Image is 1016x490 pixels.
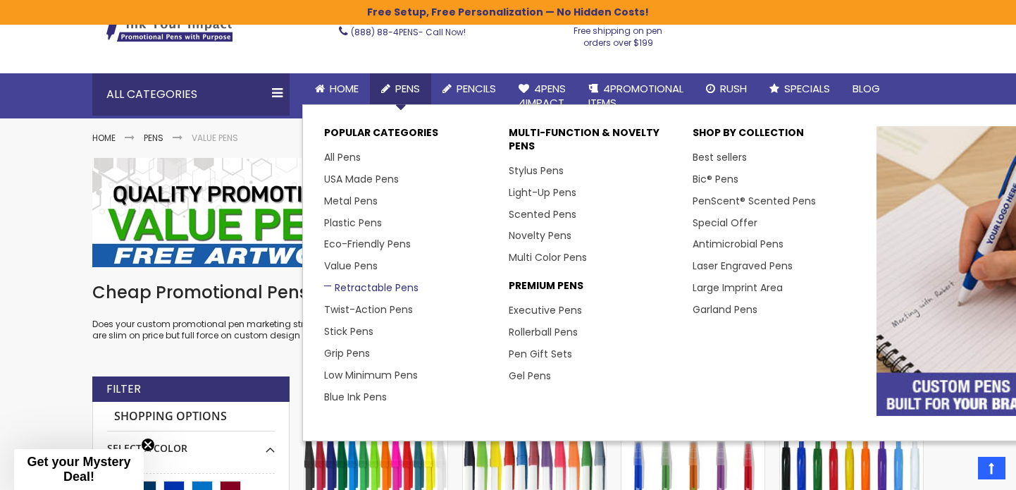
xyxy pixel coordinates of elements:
a: 4Pens4impact [507,73,577,119]
a: All Pens [324,150,361,164]
a: Blog [841,73,891,104]
a: Grip Pens [324,346,370,360]
a: Special Offer [693,216,757,230]
a: Best sellers [693,150,747,164]
div: Does your custom promotional pen marketing strategy need a pick me up? We have just the marketing... [92,281,924,341]
a: Pen Gift Sets [509,347,572,361]
a: Twist-Action Pens [324,302,413,317]
div: All Categories [92,73,290,116]
a: Home [304,73,370,104]
a: Antimicrobial Pens [693,237,783,251]
a: Rush [695,73,758,104]
a: Retractable Pens [324,281,419,295]
span: 4PROMOTIONAL ITEMS [588,81,683,110]
a: Light-Up Pens [509,185,576,200]
a: Pens [144,132,163,144]
a: PenScent® Scented Pens [693,194,816,208]
span: 4Pens 4impact [519,81,566,110]
a: Scented Pens [509,207,576,221]
div: Free shipping on pen orders over $199 [559,20,678,48]
strong: Shopping Options [107,402,275,432]
strong: Value Pens [192,132,238,144]
img: Value Pens [92,158,924,267]
a: 4PROMOTIONALITEMS [577,73,695,119]
a: Value Pens [324,259,378,273]
a: Pencils [431,73,507,104]
p: Multi-Function & Novelty Pens [509,126,679,160]
a: Gel Pens [509,369,551,383]
a: Executive Pens [509,303,582,317]
a: (888) 88-4PENS [351,26,419,38]
a: Specials [758,73,841,104]
a: Low Minimum Pens [324,368,418,382]
p: Shop By Collection [693,126,862,147]
a: Pens [370,73,431,104]
p: Premium Pens [509,279,679,300]
span: Pencils [457,81,496,96]
a: Bic® Pens [693,172,738,186]
a: Home [92,132,116,144]
span: Blog [853,81,880,96]
h1: Cheap Promotional Pens [92,281,924,304]
div: Get your Mystery Deal!Close teaser [14,449,144,490]
a: Multi Color Pens [509,250,587,264]
span: Rush [720,81,747,96]
a: Plastic Pens [324,216,382,230]
button: Close teaser [141,438,155,452]
span: Get your Mystery Deal! [27,455,130,484]
strong: Filter [106,381,141,397]
a: Novelty Pens [509,228,571,243]
p: Popular Categories [324,126,494,147]
span: - Call Now! [351,26,466,38]
a: Rollerball Pens [509,325,578,339]
span: Home [330,81,359,96]
span: Specials [784,81,830,96]
a: Metal Pens [324,194,378,208]
a: Large Imprint Area [693,281,783,295]
div: Select A Color [107,431,275,455]
a: Stick Pens [324,324,373,338]
a: Garland Pens [693,302,757,317]
a: Eco-Friendly Pens [324,237,411,251]
a: Laser Engraved Pens [693,259,793,273]
a: Stylus Pens [509,164,564,178]
a: USA Made Pens [324,172,399,186]
span: Pens [395,81,420,96]
a: Blue Ink Pens [324,390,387,404]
